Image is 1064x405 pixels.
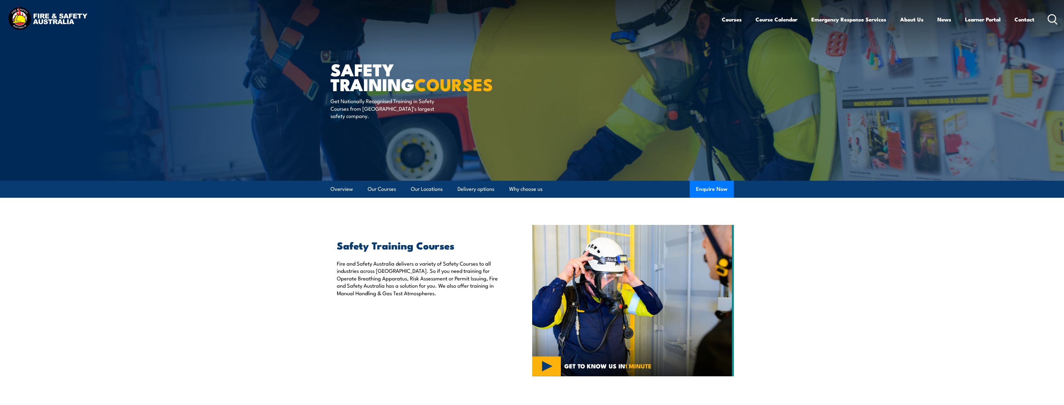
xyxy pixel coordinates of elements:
a: Contact [1015,11,1034,28]
a: News [937,11,951,28]
button: Enquire Now [690,181,734,198]
a: Our Locations [411,181,443,197]
a: Learner Portal [965,11,1001,28]
span: GET TO KNOW US IN [564,363,652,369]
a: Why choose us [509,181,543,197]
a: Delivery options [457,181,494,197]
a: Courses [722,11,742,28]
strong: COURSES [415,71,493,97]
a: Our Courses [368,181,396,197]
strong: 1 MINUTE [625,361,652,370]
a: About Us [900,11,923,28]
h1: Safety Training [331,62,486,91]
a: Emergency Response Services [811,11,886,28]
p: Fire and Safety Australia delivers a variety of Safety Courses to all industries across [GEOGRAPH... [337,260,503,296]
h2: Safety Training Courses [337,241,503,249]
img: Safety Training COURSES (1) [532,225,734,376]
p: Get Nationally Recognised Training in Safety Courses from [GEOGRAPHIC_DATA]’s largest safety comp... [331,97,446,119]
a: Course Calendar [756,11,797,28]
a: Overview [331,181,353,197]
